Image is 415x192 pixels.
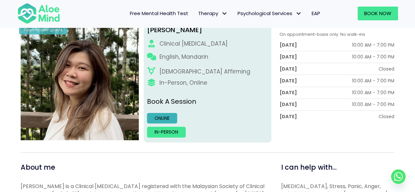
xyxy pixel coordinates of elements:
div: Clinical [MEDICAL_DATA] [159,40,228,48]
div: 10:00 AM - 7:00 PM [352,89,394,96]
div: 10:00 AM - 7:00 PM [352,77,394,84]
a: Whatsapp [391,169,405,184]
a: TherapyTherapy: submenu [193,7,233,20]
span: Therapy: submenu [220,9,229,18]
span: EAP [312,10,320,17]
a: Free Mental Health Test [125,7,193,20]
a: Book Now [358,7,398,20]
span: Therapy [198,10,228,17]
div: [DATE] [280,89,297,96]
div: Open to new clients [19,25,68,34]
img: Kelly Clinical Psychologist [21,22,138,140]
a: In-person [147,127,186,137]
div: 10:00 AM - 7:00 PM [352,101,394,108]
span: Free Mental Health Test [130,10,188,17]
nav: Menu [69,7,325,20]
div: 10:00 AM - 7:00 PM [352,53,394,60]
div: Closed [379,66,394,72]
span: About me [21,162,55,172]
div: [DATE] [280,66,297,72]
span: I can help with... [281,162,336,172]
div: [DATE] [280,42,297,48]
p: English, Mandarin [159,53,208,61]
div: [DATE] [280,77,297,84]
div: [PERSON_NAME] [147,25,268,35]
a: Psychological ServicesPsychological Services: submenu [233,7,307,20]
p: Book A Session [147,97,268,106]
span: Psychological Services: submenu [294,9,303,18]
span: On appointment-basis only. No walk-ins [280,31,365,37]
div: In-Person, Online [159,79,207,87]
span: Psychological Services [238,10,302,17]
a: Online [147,113,177,123]
div: [DATE] [280,53,297,60]
span: Book Now [364,10,391,17]
div: 10:00 AM - 7:00 PM [352,42,394,48]
div: [DATE] [280,113,297,120]
div: [DATE] [280,101,297,108]
div: Closed [379,113,394,120]
a: EAP [307,7,325,20]
div: [DEMOGRAPHIC_DATA] Affirming [159,68,250,76]
img: Aloe mind Logo [17,3,60,24]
